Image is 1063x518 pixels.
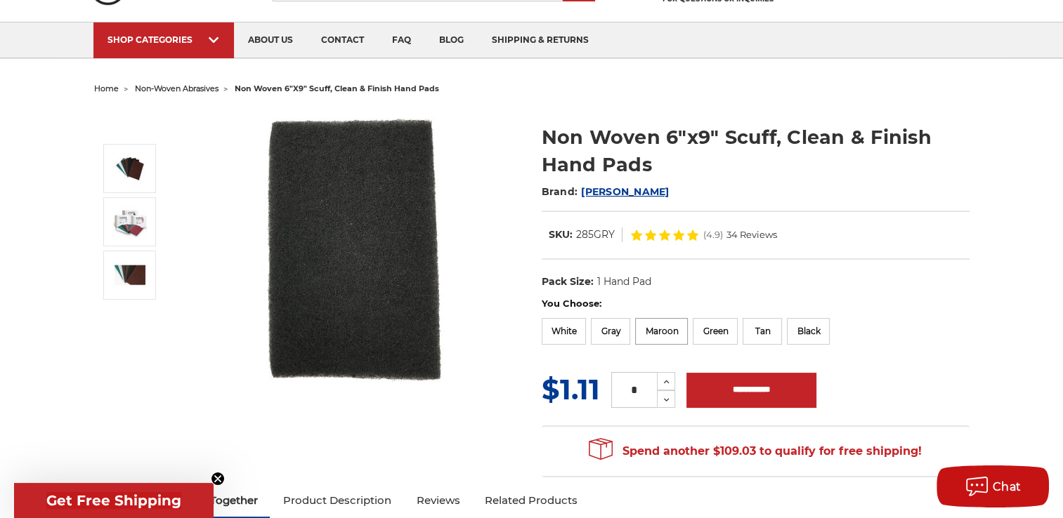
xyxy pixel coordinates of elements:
img: Non Woven 6"x9" Scuff, Clean & Finish Hand Pads [112,205,148,239]
span: Brand: [542,185,578,198]
label: You Choose: [542,297,970,311]
a: shipping & returns [478,22,603,58]
button: Chat [937,465,1049,507]
dd: 1 Hand Pad [596,274,651,289]
img: Non Woven 6"x9" Scuff, Clean & Finish Hand Pads [112,151,148,186]
a: Related Products [472,485,590,516]
img: Non Woven 6"x9" Scuff, Clean & Finish Hand Pads [112,262,148,288]
button: Close teaser [211,472,225,486]
span: Chat [993,480,1022,493]
a: non-woven abrasives [135,84,219,93]
span: Get Free Shipping [46,492,181,509]
span: non woven 6"x9" scuff, clean & finish hand pads [235,84,439,93]
a: Reviews [403,485,472,516]
a: about us [234,22,307,58]
dt: SKU: [549,227,573,242]
a: blog [425,22,478,58]
a: contact [307,22,378,58]
div: Get Free ShippingClose teaser [14,483,214,518]
img: Non Woven 6"x9" Scuff, Clean & Finish Hand Pads [214,109,495,390]
a: [PERSON_NAME] [581,185,669,198]
a: faq [378,22,425,58]
dd: 285GRY [576,227,615,242]
h1: Non Woven 6"x9" Scuff, Clean & Finish Hand Pads [542,124,970,178]
span: (4.9) [703,230,723,239]
a: Product Description [270,485,403,516]
span: $1.11 [542,372,600,406]
span: Spend another $109.03 to qualify for free shipping! [589,444,922,458]
a: home [94,84,119,93]
span: 34 Reviews [726,230,777,239]
dt: Pack Size: [542,274,594,289]
div: SHOP CATEGORIES [107,34,220,45]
